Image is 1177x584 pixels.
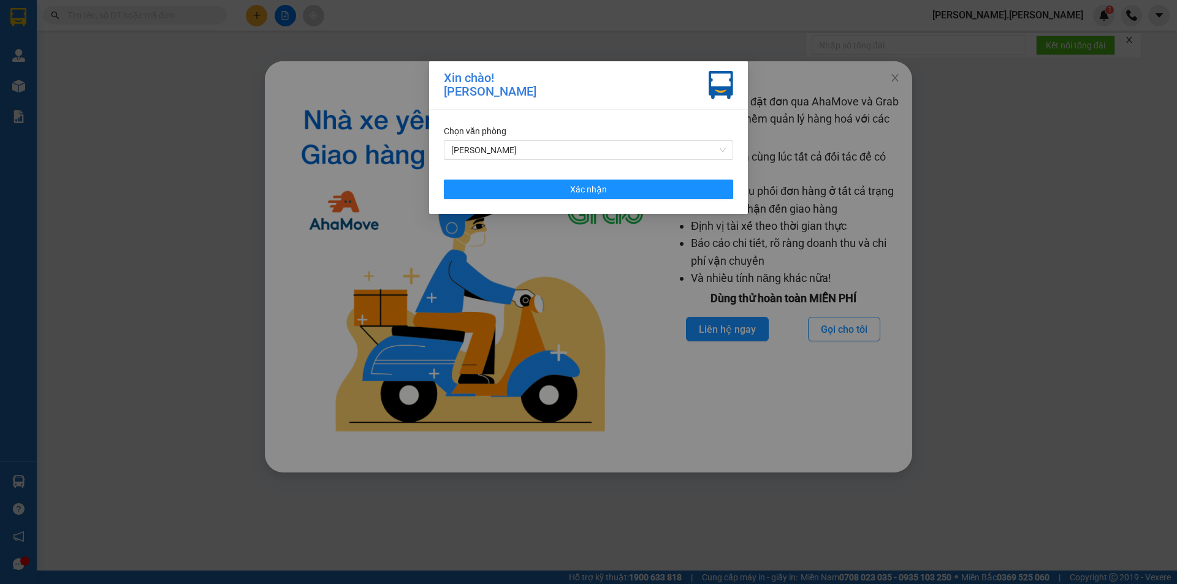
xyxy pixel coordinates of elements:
button: Xác nhận [444,180,733,199]
div: Chọn văn phòng [444,124,733,138]
span: Xác nhận [570,183,607,196]
img: vxr-icon [709,71,733,99]
span: Hồ Chí Minh [451,141,726,159]
div: Xin chào! [PERSON_NAME] [444,71,536,99]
